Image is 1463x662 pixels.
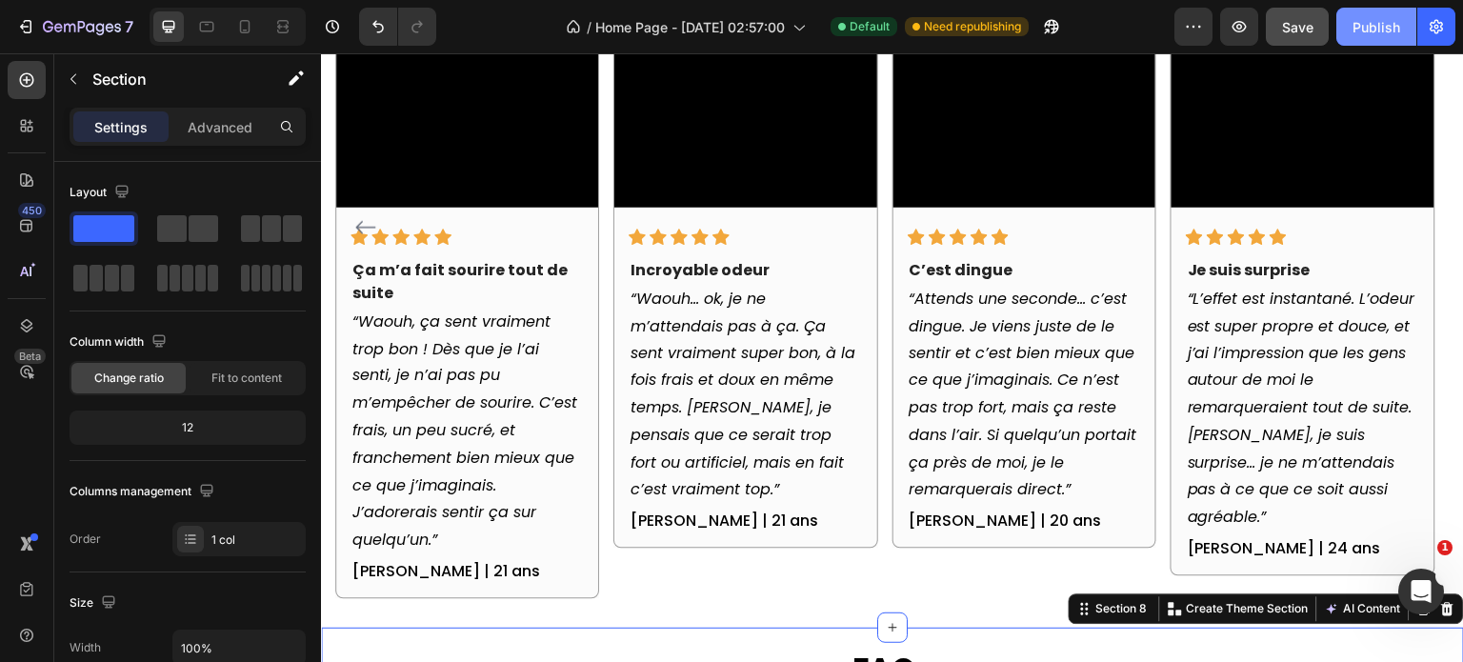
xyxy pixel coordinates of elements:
[589,455,818,483] p: [PERSON_NAME] | 20 ans
[14,349,46,364] div: Beta
[865,231,1098,481] div: Rich Text Editor. Editing area: main
[1282,19,1313,35] span: Save
[70,330,170,355] div: Column width
[1437,540,1453,555] span: 1
[595,17,785,37] span: Home Page - [DATE] 02:57:00
[587,204,820,231] div: Rich Text Editor. Editing area: main
[73,414,302,441] div: 12
[211,532,301,549] div: 1 col
[359,8,436,46] div: Undo/Redo
[924,18,1021,35] span: Need republishing
[1266,8,1329,46] button: Save
[211,370,282,387] span: Fit to content
[865,204,1098,231] div: Rich Text Editor. Editing area: main
[94,370,164,387] span: Change ratio
[321,53,1463,662] iframe: Design area
[18,203,46,218] div: 450
[70,591,120,616] div: Size
[1398,569,1444,614] iframe: Intercom live chat
[587,17,591,37] span: /
[867,234,1094,475] i: “L’effet est instantané. L’odeur est super propre et douce, et j’ai l’impression que les gens aut...
[1336,8,1416,46] button: Publish
[70,479,218,505] div: Columns management
[1000,545,1084,568] button: AI Content
[850,18,890,35] span: Default
[772,548,831,565] div: Section 8
[587,231,820,453] div: Rich Text Editor. Editing area: main
[70,180,133,206] div: Layout
[865,481,1098,512] div: Rich Text Editor. Editing area: main
[867,483,1096,511] p: [PERSON_NAME] | 24 ans
[94,117,148,137] p: Settings
[205,593,938,637] h2: FAQs
[188,117,252,137] p: Advanced
[1353,17,1400,37] div: Publish
[70,639,101,656] div: Width
[867,206,990,228] strong: Je suis surprise
[866,548,988,565] p: Create Theme Section
[589,206,818,229] p: C’est dingue
[587,453,820,485] div: Rich Text Editor. Editing area: main
[8,8,142,46] button: 7
[92,68,249,90] p: Section
[125,15,133,38] p: 7
[589,232,818,451] p: “Attends une seconde… c’est dingue. Je viens juste de le sentir et c’est bien mieux que ce que j’...
[70,531,101,548] div: Order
